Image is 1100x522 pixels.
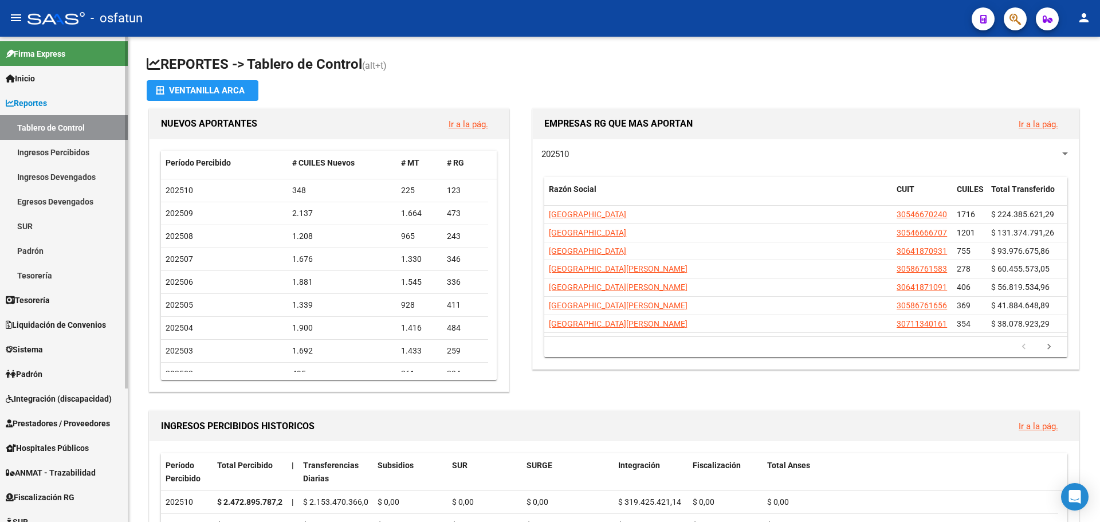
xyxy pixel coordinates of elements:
div: Ventanilla ARCA [156,80,249,101]
span: Sistema [6,343,43,356]
button: Ventanilla ARCA [147,80,258,101]
span: Firma Express [6,48,65,60]
strong: $ 2.472.895.787,22 [217,497,287,507]
span: INGRESOS PERCIBIDOS HISTORICOS [161,421,315,431]
span: 1716 [957,210,975,219]
span: Total Anses [767,461,810,470]
h1: REPORTES -> Tablero de Control [147,55,1082,75]
div: 234 [447,367,484,380]
span: Reportes [6,97,47,109]
span: 30546666707 [897,228,947,237]
div: 473 [447,207,484,220]
span: | [292,461,294,470]
span: | [292,497,293,507]
span: Período Percibido [166,158,231,167]
span: Tesorería [6,294,50,307]
div: 1.208 [292,230,392,243]
span: [GEOGRAPHIC_DATA] [549,246,626,256]
div: 1.900 [292,321,392,335]
datatable-header-cell: Período Percibido [161,151,288,175]
datatable-header-cell: Transferencias Diarias [298,453,373,491]
span: Prestadores / Proveedores [6,417,110,430]
span: $ 0,00 [693,497,714,507]
span: Período Percibido [166,461,201,483]
span: ANMAT - Trazabilidad [6,466,96,479]
span: 406 [957,282,971,292]
div: 259 [447,344,484,358]
div: 1.433 [401,344,438,358]
span: Total Percibido [217,461,273,470]
span: # MT [401,158,419,167]
span: # RG [447,158,464,167]
div: 1.330 [401,253,438,266]
span: 369 [957,301,971,310]
span: Total Transferido [991,185,1055,194]
datatable-header-cell: # RG [442,151,488,175]
a: go to next page [1038,341,1060,354]
a: go to previous page [1013,341,1035,354]
div: 243 [447,230,484,243]
datatable-header-cell: | [287,453,298,491]
span: SURGE [527,461,552,470]
span: 202502 [166,369,193,378]
span: 30641870931 [897,246,947,256]
span: 202505 [166,300,193,309]
span: [GEOGRAPHIC_DATA] [549,228,626,237]
div: 495 [292,367,392,380]
datatable-header-cell: CUILES [952,177,987,215]
span: 202510 [166,186,193,195]
div: 1.881 [292,276,392,289]
span: $ 60.455.573,05 [991,264,1050,273]
span: $ 224.385.621,29 [991,210,1054,219]
span: $ 0,00 [767,497,789,507]
mat-icon: person [1077,11,1091,25]
div: 261 [401,367,438,380]
span: Integración [618,461,660,470]
button: Ir a la pág. [1009,113,1067,135]
span: EMPRESAS RG QUE MAS APORTAN [544,118,693,129]
span: $ 319.425.421,14 [618,497,681,507]
span: - osfatun [91,6,143,31]
span: $ 0,00 [378,497,399,507]
span: [GEOGRAPHIC_DATA] [549,210,626,219]
button: Ir a la pág. [439,113,497,135]
datatable-header-cell: Subsidios [373,453,447,491]
div: 411 [447,299,484,312]
div: 965 [401,230,438,243]
span: [GEOGRAPHIC_DATA][PERSON_NAME] [549,301,687,310]
span: 202509 [166,209,193,218]
span: Padrón [6,368,42,380]
span: $ 56.819.534,96 [991,282,1050,292]
div: 928 [401,299,438,312]
div: 1.664 [401,207,438,220]
div: 336 [447,276,484,289]
datatable-header-cell: CUIT [892,177,952,215]
a: Ir a la pág. [1019,119,1058,129]
datatable-header-cell: Total Anses [763,453,1058,491]
span: 278 [957,264,971,273]
span: 30586761583 [897,264,947,273]
span: [GEOGRAPHIC_DATA][PERSON_NAME] [549,282,687,292]
datatable-header-cell: SUR [447,453,522,491]
span: 202507 [166,254,193,264]
span: $ 38.078.923,29 [991,319,1050,328]
span: Subsidios [378,461,414,470]
span: Razón Social [549,185,596,194]
span: $ 2.153.470.366,08 [303,497,373,507]
span: Integración (discapacidad) [6,393,112,405]
div: 348 [292,184,392,197]
span: 354 [957,319,971,328]
div: 484 [447,321,484,335]
div: 2.137 [292,207,392,220]
div: 346 [447,253,484,266]
span: Liquidación de Convenios [6,319,106,331]
span: # CUILES Nuevos [292,158,355,167]
span: 1201 [957,228,975,237]
div: Open Intercom Messenger [1061,483,1089,511]
span: Fiscalización RG [6,491,74,504]
div: 1.416 [401,321,438,335]
datatable-header-cell: Total Transferido [987,177,1067,215]
span: 202504 [166,323,193,332]
div: 1.545 [401,276,438,289]
a: Ir a la pág. [449,119,488,129]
